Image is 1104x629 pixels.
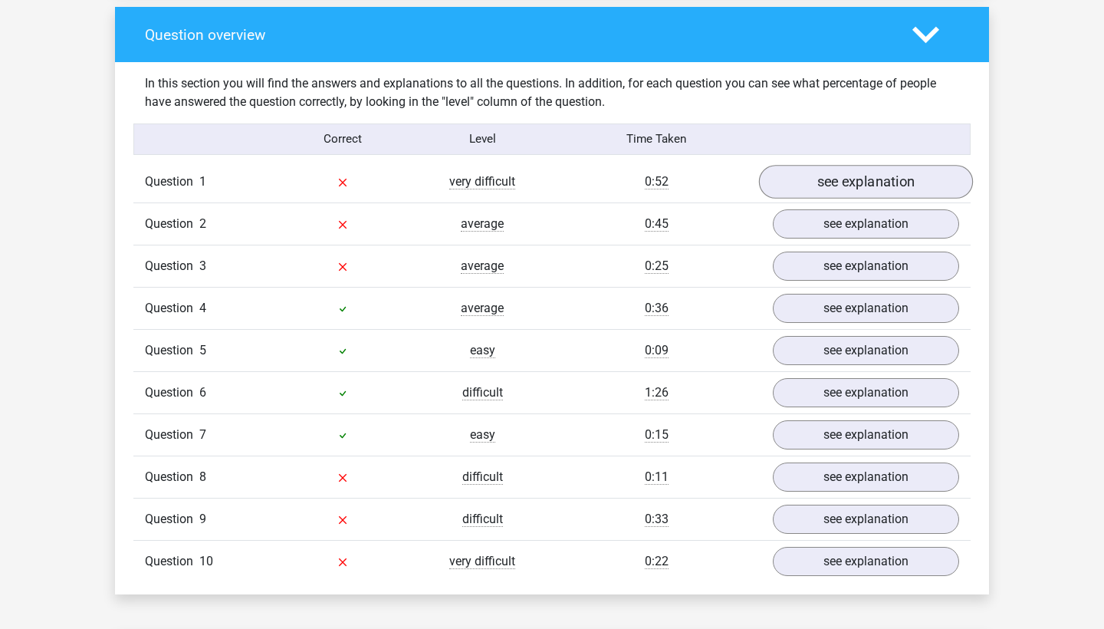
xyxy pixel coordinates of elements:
span: easy [470,343,495,358]
div: Correct [274,130,413,148]
span: 0:11 [645,469,669,485]
a: see explanation [773,505,959,534]
span: 1:26 [645,385,669,400]
span: average [461,301,504,316]
a: see explanation [773,209,959,239]
span: 0:33 [645,512,669,527]
a: see explanation [773,294,959,323]
a: see explanation [773,378,959,407]
span: 0:36 [645,301,669,316]
span: 5 [199,343,206,357]
span: 8 [199,469,206,484]
a: see explanation [773,463,959,492]
span: 0:09 [645,343,669,358]
span: 0:45 [645,216,669,232]
span: average [461,216,504,232]
span: 7 [199,427,206,442]
span: 0:22 [645,554,669,569]
div: Level [412,130,552,148]
span: 3 [199,259,206,273]
span: difficult [462,512,503,527]
span: Question [145,341,199,360]
span: 1 [199,174,206,189]
span: Question [145,257,199,275]
a: see explanation [773,547,959,576]
span: easy [470,427,495,443]
span: 0:25 [645,259,669,274]
span: Question [145,426,199,444]
span: average [461,259,504,274]
a: see explanation [759,165,973,199]
span: 10 [199,554,213,568]
a: see explanation [773,336,959,365]
span: 6 [199,385,206,400]
span: Question [145,510,199,529]
span: 2 [199,216,206,231]
span: Question [145,468,199,486]
a: see explanation [773,420,959,450]
span: Question [145,552,199,571]
span: Question [145,173,199,191]
span: very difficult [449,174,515,189]
div: In this section you will find the answers and explanations to all the questions. In addition, for... [133,74,971,111]
span: Question [145,384,199,402]
span: very difficult [449,554,515,569]
span: 0:52 [645,174,669,189]
span: 9 [199,512,206,526]
span: difficult [462,385,503,400]
span: Question [145,299,199,318]
span: 4 [199,301,206,315]
a: see explanation [773,252,959,281]
span: 0:15 [645,427,669,443]
div: Time Taken [552,130,761,148]
h4: Question overview [145,26,889,44]
span: difficult [462,469,503,485]
span: Question [145,215,199,233]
